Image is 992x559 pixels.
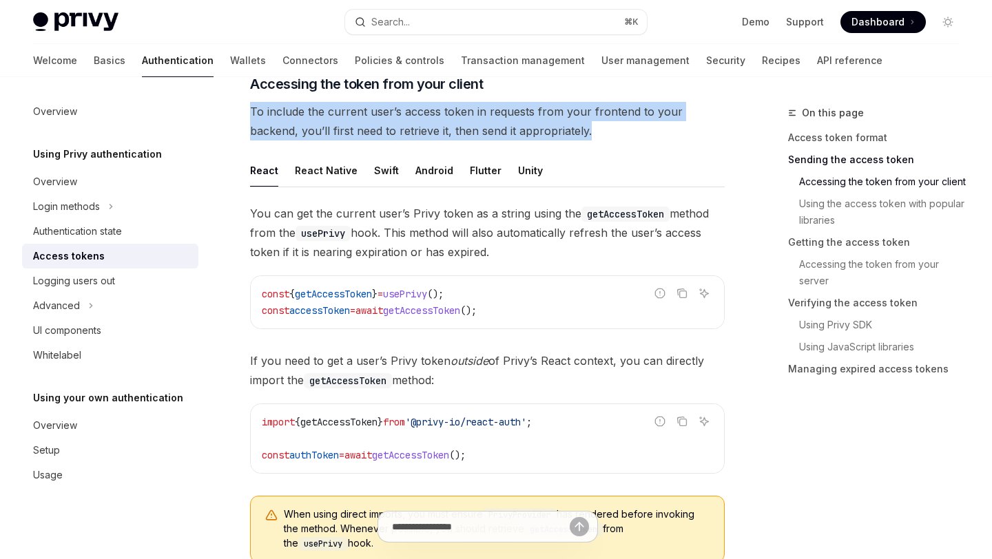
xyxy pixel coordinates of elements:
[581,207,670,222] code: getAccessToken
[262,416,295,428] span: import
[94,44,125,77] a: Basics
[262,449,289,461] span: const
[22,293,198,318] button: Toggle Advanced section
[295,416,300,428] span: {
[371,14,410,30] div: Search...
[788,292,970,314] a: Verifying the access token
[460,304,477,317] span: ();
[33,467,63,483] div: Usage
[22,438,198,463] a: Setup
[33,417,77,434] div: Overview
[33,12,118,32] img: light logo
[788,171,970,193] a: Accessing the token from your client
[33,322,101,339] div: UI components
[344,449,372,461] span: await
[470,154,502,187] div: Flutter
[526,416,532,428] span: ;
[300,416,378,428] span: getAccessToken
[415,154,453,187] div: Android
[33,297,80,314] div: Advanced
[449,449,466,461] span: ();
[788,314,970,336] a: Using Privy SDK
[601,44,690,77] a: User management
[695,284,713,302] button: Ask AI
[33,442,60,458] div: Setup
[250,204,725,262] span: You can get the current user’s Privy token as a string using the method from the hook. This metho...
[392,511,570,542] input: Ask a question...
[289,288,295,300] span: {
[22,194,198,219] button: Toggle Login methods section
[250,74,483,94] span: Accessing the token from your client
[350,304,355,317] span: =
[33,347,81,363] div: Whitelabel
[372,288,378,300] span: }
[451,354,488,368] em: outside
[706,44,745,77] a: Security
[22,244,198,268] a: Access tokens
[851,15,905,29] span: Dashboard
[788,193,970,231] a: Using the access token with popular libraries
[788,149,970,171] a: Sending the access token
[372,449,449,461] span: getAccessToken
[22,413,198,438] a: Overview
[651,284,669,302] button: Report incorrect code
[284,507,710,551] span: When using direct imports, you must ensure has rendered before invoking the method. Whenever poss...
[339,449,344,461] span: =
[250,351,725,390] span: If you need to get a user’s Privy token of Privy’s React context, you can directly import the met...
[802,105,864,121] span: On this page
[788,336,970,358] a: Using JavaScript libraries
[840,11,926,33] a: Dashboard
[289,304,350,317] span: accessToken
[405,416,526,428] span: '@privy-io/react-auth'
[383,304,460,317] span: getAccessToken
[673,412,691,430] button: Copy the contents from the code block
[22,169,198,194] a: Overview
[788,358,970,380] a: Managing expired access tokens
[230,44,266,77] a: Wallets
[355,304,383,317] span: await
[695,412,713,430] button: Ask AI
[374,154,399,187] div: Swift
[742,15,769,29] a: Demo
[33,273,115,289] div: Logging users out
[788,127,970,149] a: Access token format
[355,44,444,77] a: Policies & controls
[142,44,214,77] a: Authentication
[624,17,639,28] span: ⌘ K
[22,463,198,487] a: Usage
[378,288,383,300] span: =
[33,146,162,162] h5: Using Privy authentication
[345,10,646,34] button: Open search
[788,231,970,253] a: Getting the access token
[282,44,338,77] a: Connectors
[22,343,198,368] a: Whitelabel
[817,44,882,77] a: API reference
[295,154,358,187] div: React Native
[427,288,444,300] span: ();
[378,416,383,428] span: }
[22,318,198,343] a: UI components
[383,416,405,428] span: from
[461,44,585,77] a: Transaction management
[570,517,589,536] button: Send message
[33,248,105,264] div: Access tokens
[937,11,959,33] button: Toggle dark mode
[22,268,198,293] a: Logging users out
[262,304,289,317] span: const
[304,373,392,388] code: getAccessToken
[33,103,77,120] div: Overview
[762,44,800,77] a: Recipes
[250,154,278,187] div: React
[673,284,691,302] button: Copy the contents from the code block
[651,412,669,430] button: Report incorrect code
[33,173,77,190] div: Overview
[33,44,77,77] a: Welcome
[33,390,183,406] h5: Using your own authentication
[289,449,339,461] span: authToken
[22,99,198,124] a: Overview
[295,288,372,300] span: getAccessToken
[296,226,351,241] code: usePrivy
[262,288,289,300] span: const
[788,253,970,292] a: Accessing the token from your server
[250,102,725,140] span: To include the current user’s access token in requests from your frontend to your backend, you’ll...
